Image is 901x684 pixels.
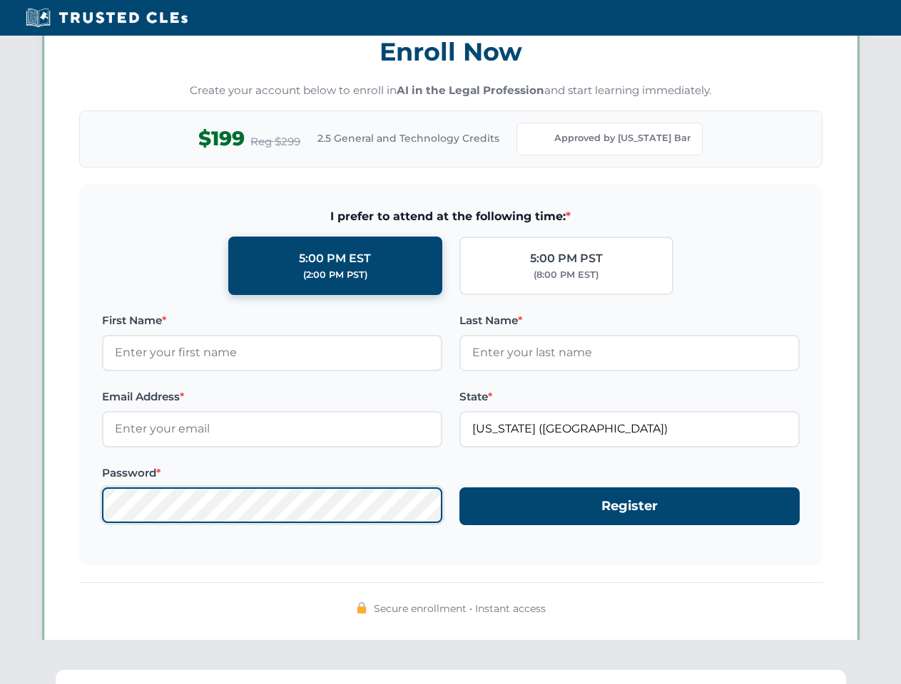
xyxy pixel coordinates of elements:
span: I prefer to attend at the following time: [102,207,800,226]
input: Enter your first name [102,335,442,370]
span: $199 [198,123,245,155]
label: Last Name [459,312,800,329]
h3: Enroll Now [79,29,823,74]
span: Secure enrollment • Instant access [374,601,546,616]
input: Enter your email [102,411,442,447]
img: Florida Bar [529,129,549,149]
img: Trusted CLEs [21,7,192,28]
div: (8:00 PM EST) [534,268,599,282]
div: (2:00 PM PST) [303,268,367,282]
label: Email Address [102,388,442,405]
label: First Name [102,312,442,329]
input: Enter your last name [459,335,800,370]
label: Password [102,465,442,482]
p: Create your account below to enroll in and start learning immediately. [79,83,823,99]
strong: AI in the Legal Profession [397,83,544,97]
label: State [459,388,800,405]
div: 5:00 PM EST [299,249,371,268]
span: 2.5 General and Technology Credits [317,130,499,146]
span: Approved by [US_STATE] Bar [554,131,691,145]
span: Reg $299 [250,133,300,150]
div: 5:00 PM PST [530,249,603,268]
input: Florida (FL) [459,411,800,447]
img: 🔒 [356,602,367,613]
button: Register [459,487,800,525]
